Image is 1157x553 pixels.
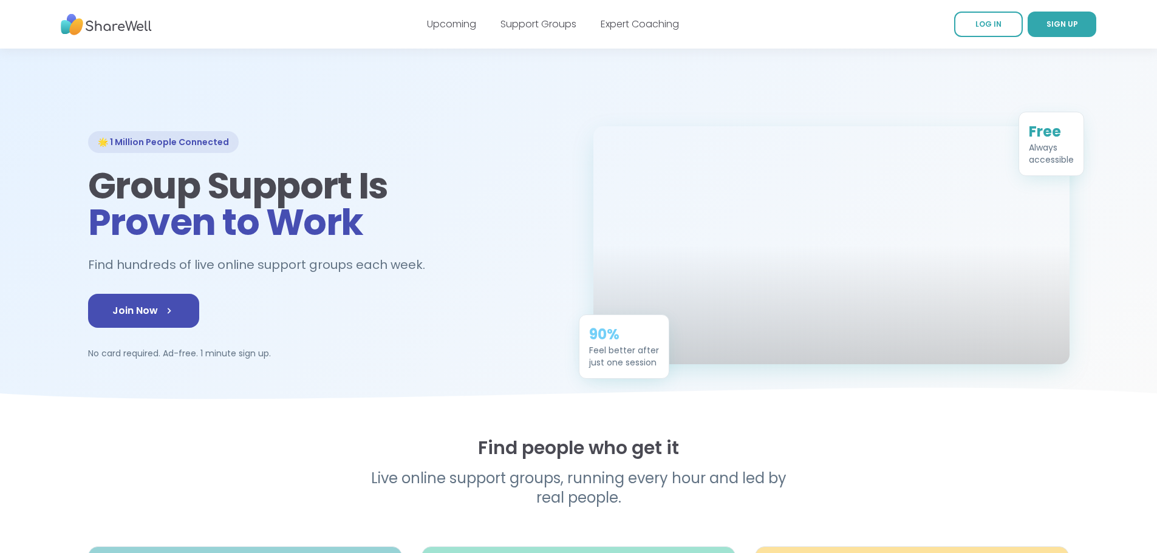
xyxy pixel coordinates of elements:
[589,343,659,367] div: Feel better after just one session
[88,131,239,153] div: 🌟 1 Million People Connected
[1029,140,1074,165] div: Always accessible
[427,17,476,31] a: Upcoming
[500,17,576,31] a: Support Groups
[112,304,175,318] span: Join Now
[88,347,564,359] p: No card required. Ad-free. 1 minute sign up.
[61,8,152,41] img: ShareWell Nav Logo
[975,19,1002,29] span: LOG IN
[1046,19,1078,29] span: SIGN UP
[954,12,1023,37] a: LOG IN
[88,255,438,275] h2: Find hundreds of live online support groups each week.
[589,324,659,343] div: 90%
[1029,121,1074,140] div: Free
[601,17,679,31] a: Expert Coaching
[1028,12,1096,37] a: SIGN UP
[88,437,1070,459] h2: Find people who get it
[88,197,363,248] span: Proven to Work
[346,469,812,507] p: Live online support groups, running every hour and led by real people.
[88,168,564,240] h1: Group Support Is
[88,294,199,328] a: Join Now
